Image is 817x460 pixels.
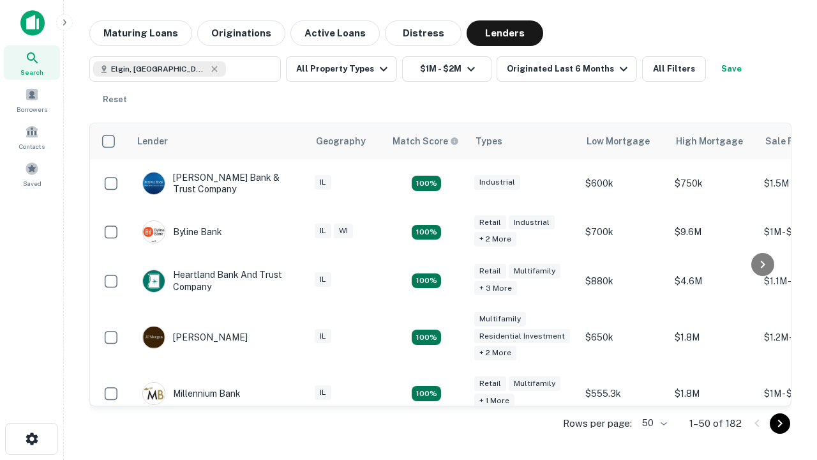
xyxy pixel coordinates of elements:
span: Borrowers [17,104,47,114]
button: $1M - $2M [402,56,491,82]
div: WI [334,224,353,238]
div: [PERSON_NAME] [142,326,248,349]
div: Matching Properties: 19, hasApolloMatch: undefined [412,273,441,289]
div: + 2 more [474,232,516,247]
td: $700k [579,208,668,256]
span: Elgin, [GEOGRAPHIC_DATA], [GEOGRAPHIC_DATA] [111,63,207,75]
img: picture [143,221,165,243]
span: Search [20,67,43,77]
img: picture [143,326,165,348]
div: IL [315,329,331,344]
a: Saved [4,157,60,191]
span: Saved [23,178,41,188]
div: Matching Properties: 16, hasApolloMatch: undefined [412,386,441,401]
td: $555.3k [579,369,668,418]
td: $4.6M [668,256,758,305]
th: High Mortgage [668,123,758,159]
button: Originated Last 6 Months [497,56,637,82]
button: All Property Types [286,56,397,82]
a: Borrowers [4,82,60,117]
div: IL [315,272,331,287]
div: Capitalize uses an advanced AI algorithm to match your search with the best lender. The match sco... [393,134,459,148]
th: Capitalize uses an advanced AI algorithm to match your search with the best lender. The match sco... [385,123,468,159]
td: $650k [579,305,668,370]
div: + 1 more [474,394,514,408]
th: Lender [130,123,308,159]
div: Matching Properties: 25, hasApolloMatch: undefined [412,330,441,345]
button: Distress [385,20,461,46]
div: Matching Properties: 19, hasApolloMatch: undefined [412,225,441,240]
div: Originated Last 6 Months [507,61,631,77]
div: Heartland Bank And Trust Company [142,269,296,292]
div: Retail [474,376,506,391]
div: Industrial [509,215,555,230]
button: Active Loans [290,20,380,46]
td: $750k [668,159,758,208]
td: $600k [579,159,668,208]
img: picture [143,172,165,194]
td: $1.8M [668,305,758,370]
div: IL [315,224,331,238]
button: Go to next page [770,413,790,434]
th: Low Mortgage [579,123,668,159]
div: Matching Properties: 28, hasApolloMatch: undefined [412,176,441,191]
div: + 2 more [474,346,516,360]
img: capitalize-icon.png [20,10,45,36]
div: Industrial [474,175,520,190]
span: Contacts [19,141,45,151]
div: IL [315,385,331,400]
td: $880k [579,256,668,305]
p: Rows per page: [563,416,632,431]
div: High Mortgage [676,134,743,149]
a: Contacts [4,119,60,154]
div: Multifamily [509,264,560,279]
a: Search [4,45,60,80]
th: Geography [308,123,385,159]
div: Retail [474,264,506,279]
div: Types [476,134,502,149]
button: Lenders [467,20,543,46]
button: All Filters [642,56,706,82]
h6: Match Score [393,134,456,148]
img: picture [143,383,165,404]
p: 1–50 of 182 [689,416,742,431]
button: Reset [94,87,135,112]
div: Byline Bank [142,220,222,243]
td: $9.6M [668,208,758,256]
div: Low Mortgage [587,134,650,149]
button: Maturing Loans [89,20,192,46]
button: Originations [197,20,285,46]
div: Residential Investment [474,329,570,344]
div: Multifamily [509,376,560,391]
div: Geography [316,134,366,149]
div: [PERSON_NAME] Bank & Trust Company [142,172,296,195]
th: Types [468,123,579,159]
div: Millennium Bank [142,382,241,405]
button: Save your search to get updates of matches that match your search criteria. [711,56,752,82]
div: IL [315,175,331,190]
div: 50 [637,414,669,433]
img: picture [143,270,165,292]
div: Retail [474,215,506,230]
td: $1.8M [668,369,758,418]
div: Lender [137,134,168,149]
div: + 3 more [474,281,517,296]
iframe: Chat Widget [753,317,817,378]
div: Multifamily [474,312,526,326]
